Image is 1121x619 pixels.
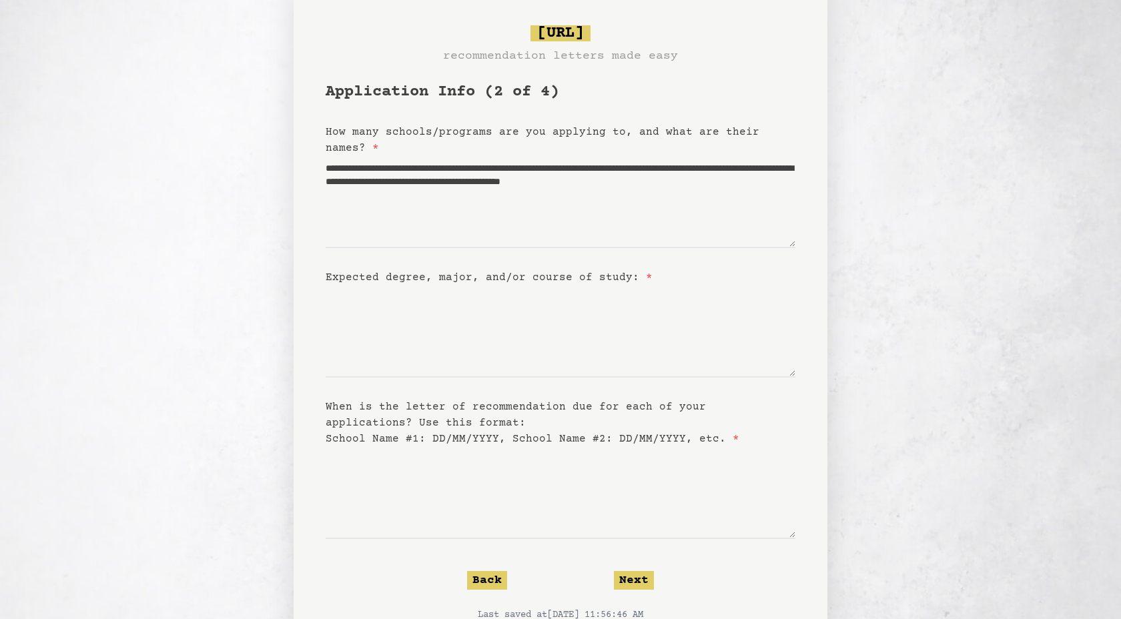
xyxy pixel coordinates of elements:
[467,571,507,590] button: Back
[326,126,759,154] label: How many schools/programs are you applying to, and what are their names?
[326,81,795,103] h1: Application Info (2 of 4)
[326,271,653,283] label: Expected degree, major, and/or course of study:
[614,571,654,590] button: Next
[530,25,591,41] span: [URL]
[443,47,678,65] h3: recommendation letters made easy
[326,401,739,445] label: When is the letter of recommendation due for each of your applications? Use this format: School N...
